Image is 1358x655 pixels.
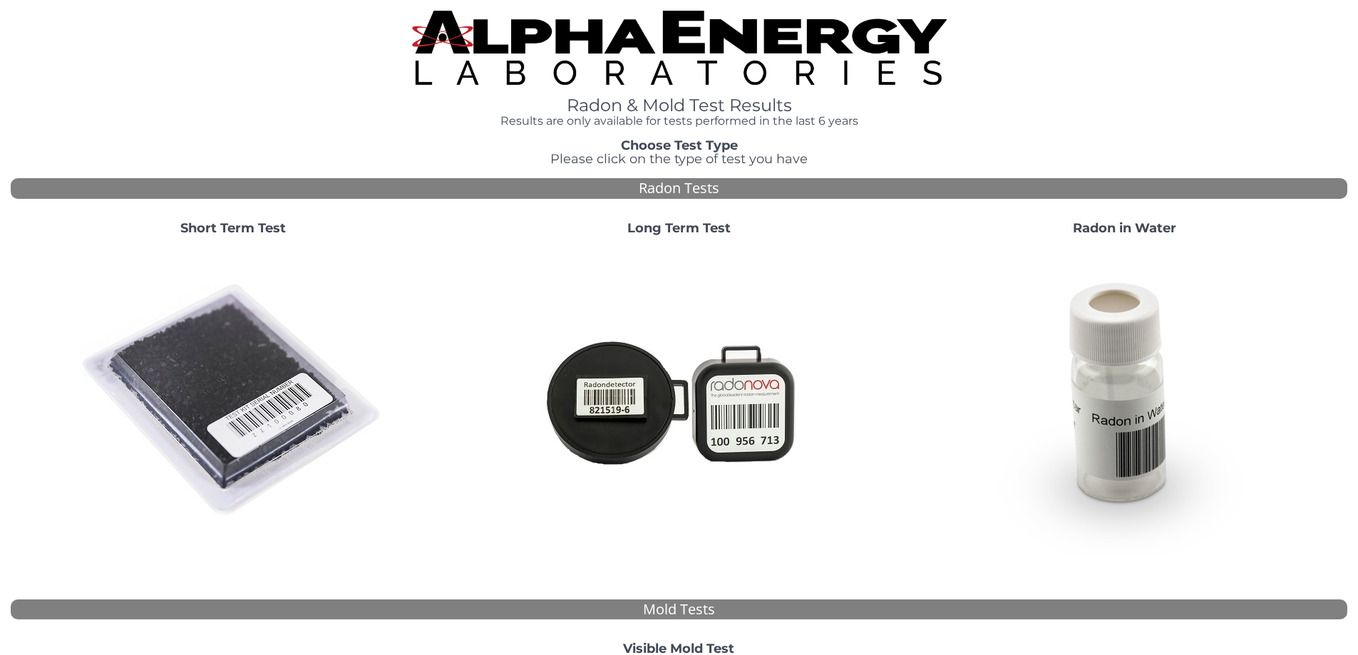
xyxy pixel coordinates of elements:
strong: Short Term Test [180,220,286,236]
img: Radtrak2vsRadtrak3.jpg [525,247,832,554]
h1: Radon & Mold Test Results [412,96,947,115]
div: Radon Tests [11,178,1347,199]
span: Please click on the type of test you have [550,151,808,167]
h4: Results are only available for tests performed in the last 6 years [412,115,947,128]
img: RadoninWater.jpg [971,247,1277,554]
div: Mold Tests [11,599,1347,620]
img: TightCrop.jpg [412,11,947,85]
strong: Radon in Water [1073,220,1176,236]
strong: Long Term Test [627,220,731,236]
img: ShortTerm.jpg [80,247,386,554]
strong: Choose Test Type [621,138,738,153]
